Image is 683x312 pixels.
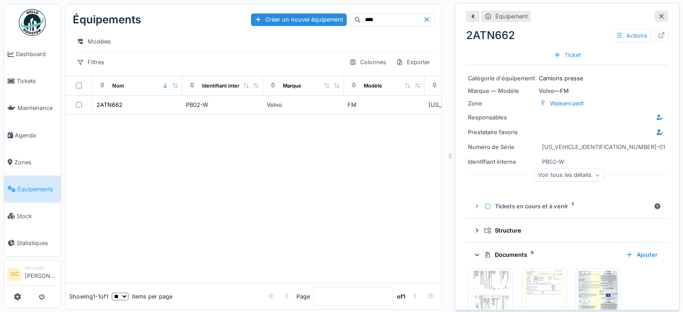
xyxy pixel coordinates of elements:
[4,229,61,256] a: Statistiques
[542,158,564,166] div: PB02-W
[470,246,665,263] summary: Documents5Ajouter
[495,12,528,21] div: Équipement
[4,95,61,122] a: Maintenance
[470,222,665,239] summary: Structure
[484,250,619,259] div: Documents
[470,198,665,215] summary: Tickets en cours et à venir1
[8,264,57,286] a: GC Manager[PERSON_NAME]
[4,149,61,176] a: Zones
[468,128,535,136] div: Prestataire favoris
[25,264,57,271] div: Manager
[296,292,310,301] div: Page
[397,292,405,301] strong: of 1
[4,122,61,149] a: Agenda
[348,101,421,109] div: FM
[534,169,604,182] div: Voir tous les détails
[73,56,108,69] div: Filtres
[468,87,666,95] div: Volvo — FM
[4,68,61,95] a: Tickets
[25,264,57,284] li: [PERSON_NAME]
[468,74,666,83] div: Camions presse
[345,56,390,69] div: Colonnes
[468,143,535,151] div: Numéro de Série
[4,176,61,202] a: Équipements
[428,101,502,109] div: [US_VEHICLE_IDENTIFICATION_NUMBER]-01
[112,292,172,301] div: items per page
[18,104,57,112] span: Maintenance
[112,82,124,90] div: Nom
[550,99,584,108] div: Welkenraedt
[622,249,661,261] div: Ajouter
[612,29,651,42] div: Actions
[267,101,340,109] div: Volvo
[69,292,108,301] div: Showing 1 - 1 of 1
[484,202,650,211] div: Tickets en cours et à venir
[468,113,535,122] div: Responsables
[283,82,301,90] div: Marque
[14,158,57,167] span: Zones
[392,56,434,69] div: Exporter
[468,74,535,83] div: Catégorie d'équipement
[542,143,665,151] div: [US_VEHICLE_IDENTIFICATION_NUMBER]-01
[4,41,61,68] a: Dashboard
[484,226,657,235] div: Structure
[17,239,57,247] span: Statistiques
[73,8,141,31] div: Équipements
[17,77,57,85] span: Tickets
[97,101,123,109] div: 2ATN662
[550,49,584,61] div: Ticket
[202,82,246,90] div: Identifiant interne
[4,202,61,229] a: Stock
[17,212,57,220] span: Stock
[466,27,668,44] div: 2ATN662
[468,158,535,166] div: Identifiant interne
[16,50,57,58] span: Dashboard
[186,101,260,109] div: PB02-W
[251,13,347,26] div: Créer un nouvel équipement
[19,9,46,36] img: Badge_color-CXgf-gQk.svg
[18,185,57,193] span: Équipements
[468,87,535,95] div: Marque — Modèle
[8,268,21,281] li: GC
[73,35,115,48] div: Modèles
[364,82,382,90] div: Modèle
[15,131,57,140] span: Agenda
[468,99,535,108] div: Zone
